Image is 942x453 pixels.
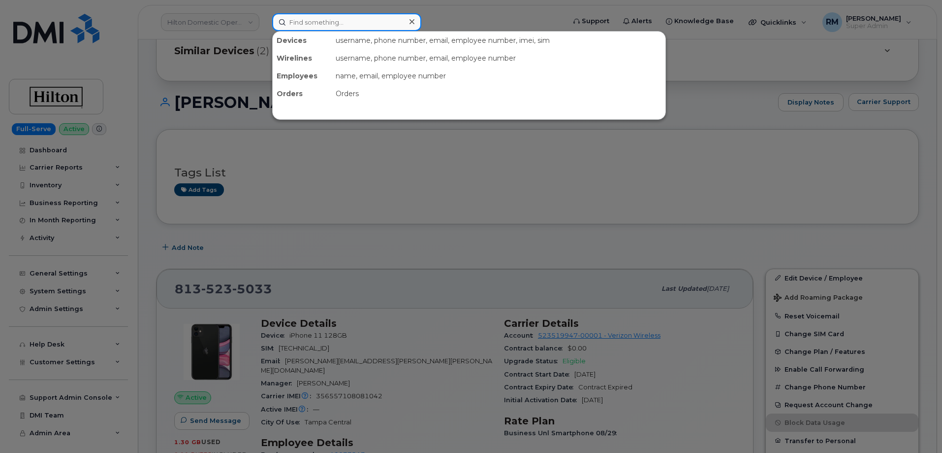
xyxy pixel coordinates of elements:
div: username, phone number, email, employee number [332,49,665,67]
input: Find something... [272,13,421,31]
div: Devices [273,32,332,49]
div: Employees [273,67,332,85]
div: Wirelines [273,49,332,67]
div: username, phone number, email, employee number, imei, sim [332,32,665,49]
iframe: Messenger Launcher [899,410,935,446]
div: Orders [332,85,665,103]
div: name, email, employee number [332,67,665,85]
div: Orders [273,85,332,103]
